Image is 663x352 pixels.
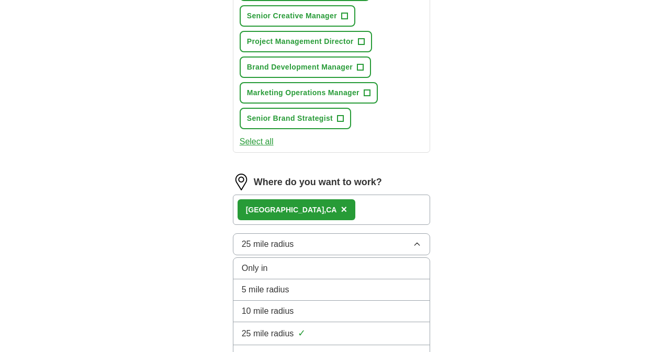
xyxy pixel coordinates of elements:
button: Marketing Operations Manager [240,82,378,104]
button: Brand Development Manager [240,56,371,78]
button: Senior Creative Manager [240,5,355,27]
span: ✓ [298,326,306,340]
span: 5 mile radius [242,283,289,296]
span: Only in [242,262,268,275]
img: location.png [233,174,250,190]
div: CA [246,205,337,215]
strong: [GEOGRAPHIC_DATA], [246,206,326,214]
button: Senior Brand Strategist [240,108,351,129]
label: Where do you want to work? [254,175,382,189]
span: Brand Development Manager [247,62,353,73]
button: Project Management Director [240,31,372,52]
span: 25 mile radius [242,238,294,251]
span: Senior Creative Manager [247,10,337,21]
button: 25 mile radius [233,233,431,255]
span: Senior Brand Strategist [247,113,333,124]
span: Marketing Operations Manager [247,87,359,98]
span: × [341,203,347,215]
span: 10 mile radius [242,305,294,317]
button: Select all [240,135,274,148]
button: × [341,202,347,218]
span: Project Management Director [247,36,354,47]
span: 25 mile radius [242,327,294,340]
